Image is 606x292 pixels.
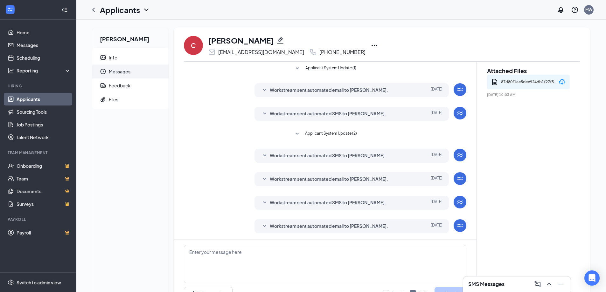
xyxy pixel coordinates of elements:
span: Workstream sent automated SMS to [PERSON_NAME]. [270,152,386,160]
svg: WorkstreamLogo [456,175,464,182]
span: Workstream sent automated email to [PERSON_NAME]. [270,175,388,183]
div: C [191,41,196,50]
svg: Report [100,82,106,89]
a: Job Postings [17,118,71,131]
a: Messages [17,39,71,51]
a: TeamCrown [17,172,71,185]
svg: Paperclip [100,96,106,103]
svg: WorkstreamLogo [456,109,464,117]
button: SmallChevronDownApplicant System Update (2) [293,130,357,138]
a: Applicants [17,93,71,105]
div: [EMAIL_ADDRESS][DOMAIN_NAME] [218,49,304,55]
svg: Settings [8,279,14,286]
span: Workstream sent automated SMS to [PERSON_NAME]. [270,199,386,207]
div: Info [109,54,117,61]
span: [DATE] [431,175,442,183]
div: Reporting [17,67,71,74]
h1: [PERSON_NAME] [208,35,274,46]
h2: Attached Files [487,67,570,75]
span: Workstream sent automated SMS to [PERSON_NAME]. [270,110,386,118]
svg: SmallChevronDown [261,199,268,207]
svg: ComposeMessage [534,280,541,288]
a: Scheduling [17,51,71,64]
svg: SmallChevronDown [261,110,268,118]
a: OnboardingCrown [17,160,71,172]
a: Sourcing Tools [17,105,71,118]
button: Minimize [555,279,566,289]
span: [DATE] [431,199,442,207]
div: Open Intercom Messenger [584,270,600,286]
svg: Minimize [557,280,564,288]
svg: WorkstreamLogo [456,151,464,159]
span: [DATE] [431,86,442,94]
div: Switch to admin view [17,279,61,286]
span: Messages [109,65,164,78]
h3: SMS Messages [468,281,505,288]
svg: ContactCard [100,54,106,61]
a: ContactCardInfo [92,51,169,65]
svg: ChevronUp [545,280,553,288]
svg: WorkstreamLogo [456,222,464,229]
span: [DATE] [431,152,442,160]
a: Home [17,26,71,39]
a: Talent Network [17,131,71,144]
svg: Clock [100,68,106,75]
div: Feedback [109,82,130,89]
span: [DATE] [431,110,442,118]
svg: Analysis [8,67,14,74]
div: Team Management [8,150,70,155]
span: [DATE] 10:03 AM [487,92,570,97]
div: Files [109,96,118,103]
svg: Download [558,78,566,86]
div: 87d80f1ae5dee924db1f27f55d7f8542.pdf [501,77,557,87]
svg: ChevronLeft [90,6,97,14]
svg: Notifications [557,6,565,14]
svg: SmallChevronDown [261,222,268,230]
svg: SmallChevronDown [293,130,301,138]
svg: WorkstreamLogo [456,198,464,206]
svg: Document [491,78,498,86]
svg: ChevronDown [143,6,150,14]
svg: Email [208,48,216,56]
svg: WorkstreamLogo [456,86,464,93]
a: DocumentsCrown [17,185,71,198]
svg: SmallChevronDown [294,65,301,72]
button: ChevronUp [544,279,554,289]
div: [PHONE_NUMBER] [319,49,366,55]
svg: Pencil [276,37,284,44]
div: MW [585,7,592,12]
h1: Applicants [100,4,140,15]
button: SmallChevronDownApplicant System Update (1) [294,65,356,72]
svg: QuestionInfo [571,6,579,14]
a: SurveysCrown [17,198,71,210]
button: ComposeMessage [533,279,543,289]
a: ClockMessages [92,65,169,78]
div: Payroll [8,217,70,222]
span: Workstream sent automated email to [PERSON_NAME]. [270,86,388,94]
svg: Phone [309,48,317,56]
svg: SmallChevronDown [261,86,268,94]
svg: Collapse [61,7,68,13]
svg: Ellipses [371,42,378,49]
span: Applicant System Update (2) [305,130,357,138]
span: Workstream sent automated email to [PERSON_NAME]. [270,222,388,230]
a: PaperclipFiles [92,92,169,106]
h2: [PERSON_NAME] [92,27,169,48]
a: PayrollCrown [17,226,71,239]
svg: SmallChevronDown [261,152,268,160]
span: Applicant System Update (1) [305,65,356,72]
svg: SmallChevronDown [261,175,268,183]
svg: WorkstreamLogo [7,6,13,13]
a: ReportFeedback [92,78,169,92]
div: Hiring [8,83,70,89]
span: [DATE] [431,222,442,230]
